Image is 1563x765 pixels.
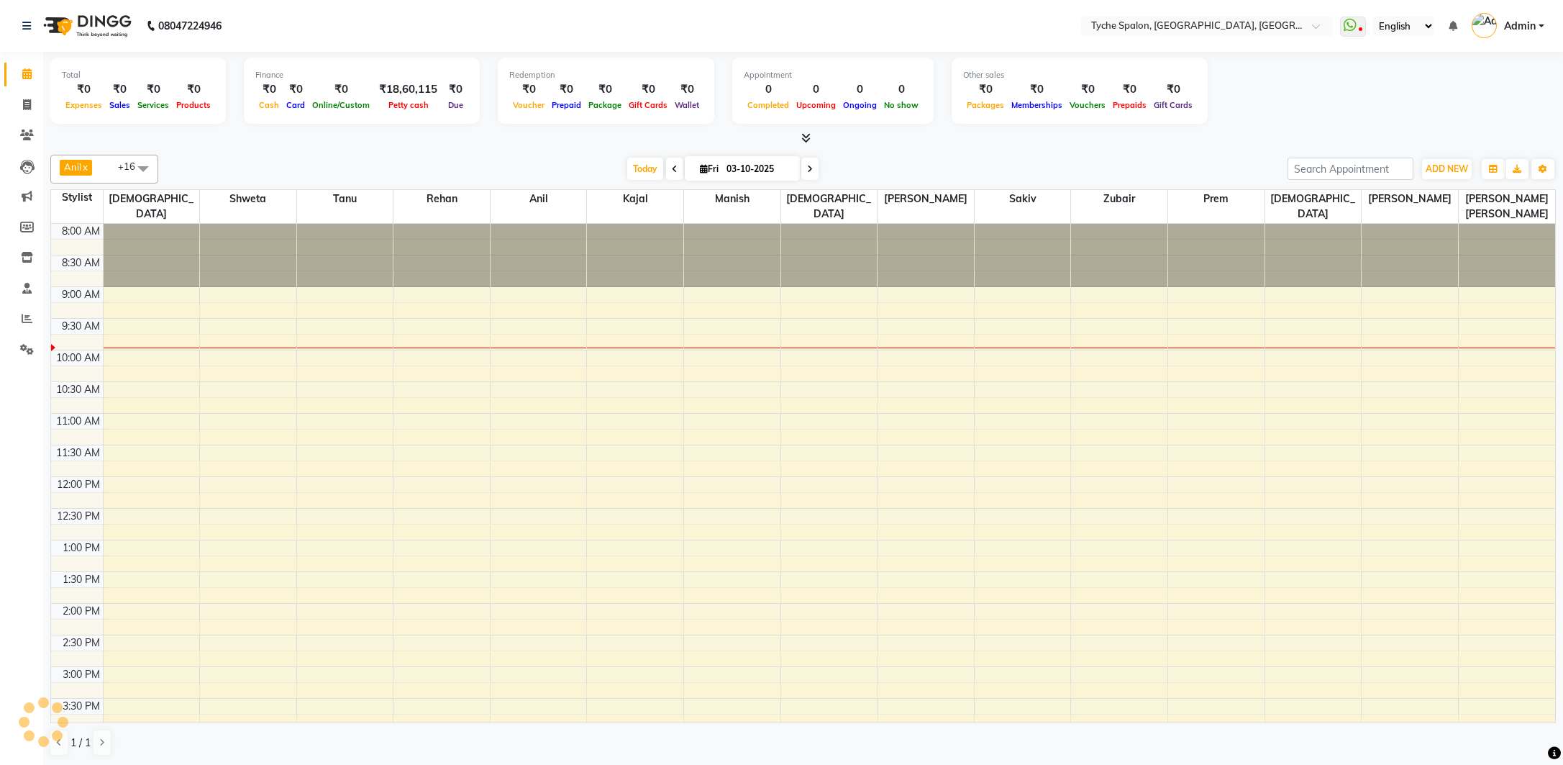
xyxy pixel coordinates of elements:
[283,81,309,98] div: ₹0
[81,161,88,173] a: x
[880,100,922,110] span: No show
[587,190,683,208] span: Kajal
[173,81,214,98] div: ₹0
[104,190,200,223] span: [DEMOGRAPHIC_DATA]
[60,540,103,556] div: 1:00 PM
[963,69,1196,81] div: Other sales
[297,190,393,208] span: Tanu
[509,69,703,81] div: Redemption
[1066,81,1109,98] div: ₹0
[309,100,373,110] span: Online/Custom
[585,100,625,110] span: Package
[1071,190,1167,208] span: Zubair
[491,190,587,208] span: Anil
[878,190,974,208] span: [PERSON_NAME]
[62,81,106,98] div: ₹0
[118,160,146,172] span: +16
[839,81,880,98] div: 0
[1422,159,1472,179] button: ADD NEW
[200,190,296,208] span: Shweta
[60,635,103,651] div: 2:30 PM
[60,604,103,619] div: 2:00 PM
[1362,190,1458,208] span: [PERSON_NAME]
[158,6,222,46] b: 08047224946
[625,100,671,110] span: Gift Cards
[627,158,663,180] span: Today
[1426,163,1468,174] span: ADD NEW
[309,81,373,98] div: ₹0
[59,224,103,239] div: 8:00 AM
[60,699,103,714] div: 3:30 PM
[548,81,585,98] div: ₹0
[671,81,703,98] div: ₹0
[373,81,443,98] div: ₹18,60,115
[106,100,134,110] span: Sales
[283,100,309,110] span: Card
[173,100,214,110] span: Products
[59,255,103,271] div: 8:30 AM
[684,190,780,208] span: Manish
[1288,158,1413,180] input: Search Appointment
[793,81,839,98] div: 0
[1150,100,1196,110] span: Gift Cards
[744,69,922,81] div: Appointment
[744,81,793,98] div: 0
[839,100,880,110] span: Ongoing
[1459,190,1555,223] span: [PERSON_NAME] [PERSON_NAME]
[53,414,103,429] div: 11:00 AM
[1504,19,1536,34] span: Admin
[255,69,468,81] div: Finance
[1066,100,1109,110] span: Vouchers
[722,158,794,180] input: 2025-10-03
[255,81,283,98] div: ₹0
[671,100,703,110] span: Wallet
[585,81,625,98] div: ₹0
[385,100,432,110] span: Petty cash
[744,100,793,110] span: Completed
[509,81,548,98] div: ₹0
[53,382,103,397] div: 10:30 AM
[393,190,490,208] span: Rehan
[1109,81,1150,98] div: ₹0
[696,163,722,174] span: Fri
[781,190,878,223] span: [DEMOGRAPHIC_DATA]
[548,100,585,110] span: Prepaid
[975,190,1071,208] span: Sakiv
[59,319,103,334] div: 9:30 AM
[134,100,173,110] span: Services
[963,81,1008,98] div: ₹0
[37,6,135,46] img: logo
[793,100,839,110] span: Upcoming
[1265,190,1362,223] span: [DEMOGRAPHIC_DATA]
[1008,100,1066,110] span: Memberships
[54,509,103,524] div: 12:30 PM
[880,81,922,98] div: 0
[255,100,283,110] span: Cash
[53,445,103,461] div: 11:30 AM
[60,667,103,682] div: 3:00 PM
[625,81,671,98] div: ₹0
[509,100,548,110] span: Voucher
[1008,81,1066,98] div: ₹0
[60,572,103,587] div: 1:30 PM
[1472,13,1497,38] img: Admin
[443,81,468,98] div: ₹0
[62,100,106,110] span: Expenses
[106,81,134,98] div: ₹0
[51,190,103,205] div: Stylist
[1150,81,1196,98] div: ₹0
[963,100,1008,110] span: Packages
[445,100,467,110] span: Due
[1168,190,1264,208] span: Prem
[134,81,173,98] div: ₹0
[54,477,103,492] div: 12:00 PM
[64,161,81,173] span: Anil
[1109,100,1150,110] span: Prepaids
[70,735,91,751] span: 1 / 1
[53,350,103,366] div: 10:00 AM
[59,287,103,302] div: 9:00 AM
[62,69,214,81] div: Total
